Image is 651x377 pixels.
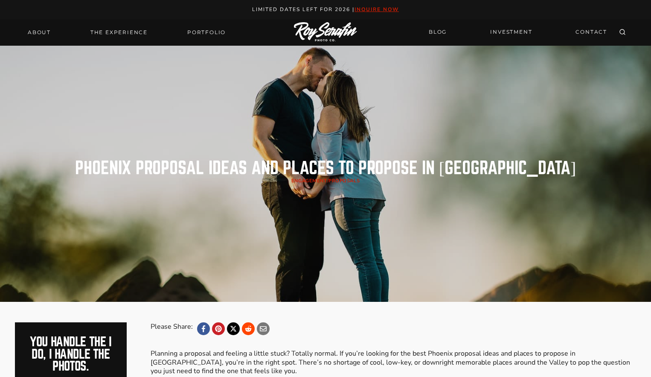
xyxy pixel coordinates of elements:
[570,25,612,40] a: CONTACT
[227,322,240,335] a: X
[23,26,231,38] nav: Primary Navigation
[291,178,327,184] a: Engagement
[485,25,537,40] a: INVESTMENT
[182,26,231,38] a: Portfolio
[197,322,210,335] a: Facebook
[9,5,642,14] p: Limited Dates LEft for 2026 |
[85,26,153,38] a: THE EXPERIENCE
[328,178,360,184] a: Proposals
[151,349,636,376] p: Planning a proposal and feeling a little stuck? Totally normal. If you’re looking for the best Ph...
[424,25,612,40] nav: Secondary Navigation
[291,178,360,184] span: /
[355,6,399,13] a: inquire now
[212,322,225,335] a: Pinterest
[424,25,452,40] a: BLOG
[75,160,576,177] h1: Phoenix Proposal Ideas and Places to Propose in [GEOGRAPHIC_DATA]
[294,22,357,42] img: Logo of Roy Serafin Photo Co., featuring stylized text in white on a light background, representi...
[24,336,118,373] h2: You handle the i do, I handle the photos.
[23,26,56,38] a: About
[242,322,255,335] a: Reddit
[616,26,628,38] button: View Search Form
[151,322,193,335] div: Please Share:
[257,322,270,335] a: Email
